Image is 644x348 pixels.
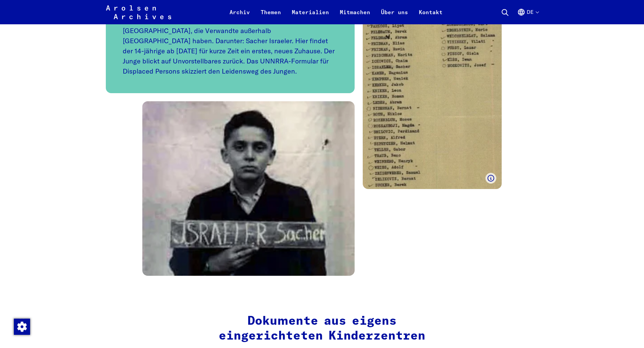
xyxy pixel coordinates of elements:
[517,8,539,24] button: Deutsch, Sprachauswahl
[376,8,413,24] a: Über uns
[255,8,286,24] a: Themen
[179,314,465,343] h3: Dokumente aus eigens eingerichteten Kinderzentren
[334,8,376,24] a: Mitmachen
[286,8,334,24] a: Materialien
[224,8,255,24] a: Archiv
[14,319,30,335] img: Zustimmung ändern
[485,173,496,184] button: Bildunterschrift anzeigen
[123,16,338,76] p: Die Liste, datiert auf den [DATE], trägt die Namen der Kindern im [GEOGRAPHIC_DATA], die Verwandt...
[413,8,448,24] a: Kontakt
[224,4,448,20] nav: Primär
